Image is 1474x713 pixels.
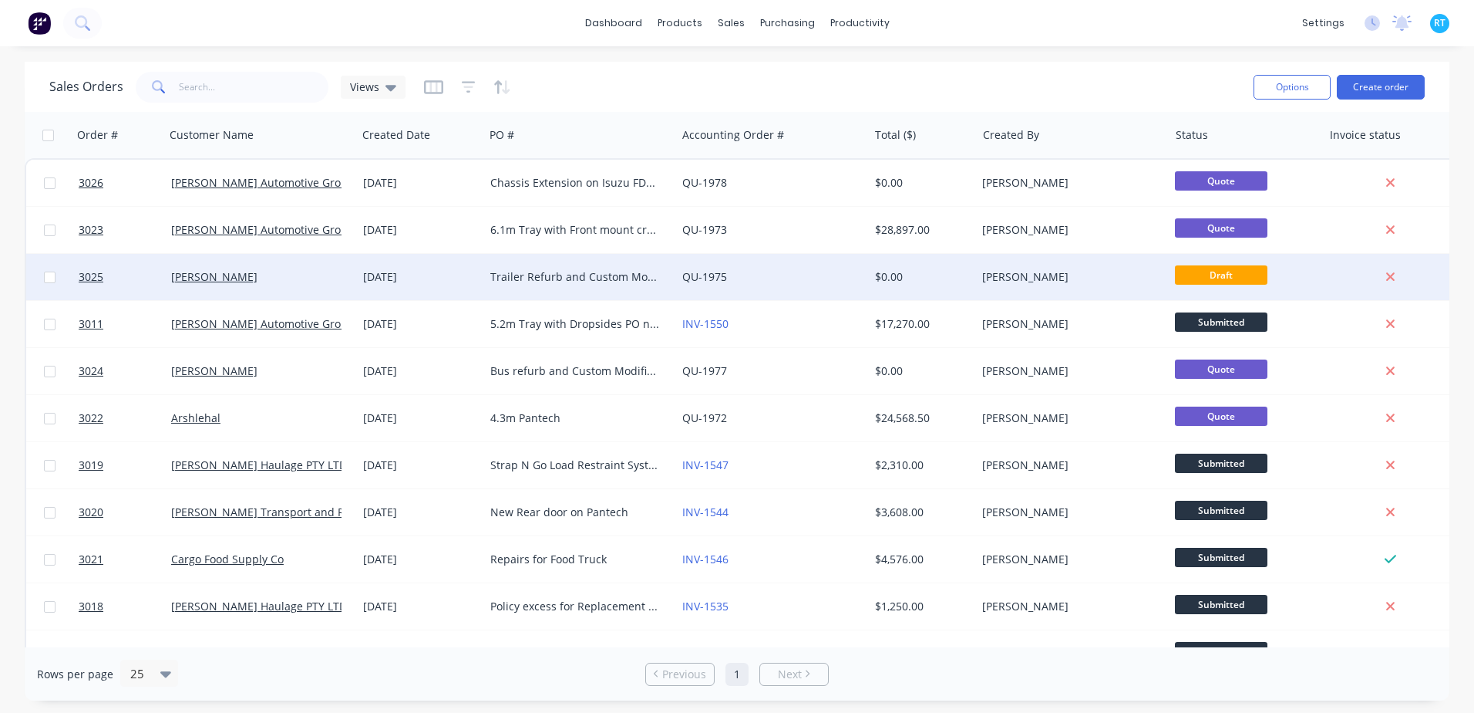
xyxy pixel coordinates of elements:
span: Submitted [1175,501,1267,520]
div: settings [1294,12,1352,35]
ul: Pagination [639,663,835,686]
a: 3025 [79,254,171,300]
div: $4,576.00 [875,552,965,567]
div: [PERSON_NAME] [982,646,1153,661]
div: Chassis Extension on Isuzu FDS from 4250mm to 5500mm [490,175,661,191]
span: Previous [662,667,706,682]
a: Arshlehal [171,411,220,425]
a: Page 1 is your current page [725,663,749,686]
div: [DATE] [363,222,478,238]
span: Submitted [1175,454,1267,473]
span: Submitted [1175,548,1267,567]
div: [PERSON_NAME] [982,411,1153,426]
div: [DATE] [363,269,478,285]
div: Trailer Refurb and Custom Modifications [490,269,661,285]
span: RT [1434,16,1445,30]
a: 3021 [79,536,171,583]
div: [PERSON_NAME] [982,505,1153,520]
div: [DATE] [363,316,478,332]
span: Views [350,79,379,95]
div: Created By [983,127,1039,143]
span: 3023 [79,222,103,238]
div: [DATE] [363,646,478,661]
div: $2,310.00 [875,458,965,473]
a: QU-1973 [682,222,727,237]
span: Submitted [1175,595,1267,614]
button: Options [1254,75,1331,100]
div: Created Date [362,127,430,143]
a: 3023 [79,207,171,253]
span: Quote [1175,171,1267,191]
a: 3018 [79,583,171,630]
a: INV-1550 [682,316,729,331]
a: [PERSON_NAME] [171,363,257,378]
div: New Rear door on Pantech [490,505,661,520]
span: Submitted [1175,313,1267,332]
a: 3020 [79,489,171,536]
a: 3011 [79,301,171,347]
a: QU-1977 [682,363,727,378]
span: 3021 [79,552,103,567]
a: 3022 [79,395,171,441]
div: products [650,12,710,35]
a: Next page [760,667,828,682]
a: INV-1544 [682,505,729,519]
div: [DATE] [363,175,478,191]
a: INV-1534 [682,646,729,661]
img: Factory [28,12,51,35]
span: 3019 [79,458,103,473]
div: [DATE] [363,411,478,426]
span: 3020 [79,505,103,520]
div: Policy excess for Replacement 7.6m Curtainsider [490,599,661,614]
div: [PERSON_NAME] [982,222,1153,238]
span: Draft [1175,265,1267,285]
a: 3026 [79,160,171,206]
a: 3024 [79,348,171,394]
button: Create order [1337,75,1425,100]
span: Rows per page [37,667,113,682]
div: [DATE] [363,599,478,614]
div: [PERSON_NAME] [982,316,1153,332]
div: purchasing [752,12,823,35]
div: $28,897.00 [875,222,965,238]
a: QU-1972 [682,411,727,425]
div: $3,608.00 [875,505,965,520]
span: 3025 [79,269,103,285]
span: Quote [1175,360,1267,379]
span: Quote [1175,218,1267,238]
div: $1,250.00 [875,599,965,614]
div: $0.00 [875,363,965,379]
a: [PERSON_NAME] Automotive Group Pty Ltd [171,222,392,237]
div: [PERSON_NAME] [982,175,1153,191]
span: 3022 [79,411,103,426]
a: [PERSON_NAME] Automotive Group Pty Ltd [171,175,392,190]
div: Order # [77,127,118,143]
input: Search... [179,72,329,103]
div: Total ($) [875,127,916,143]
span: 3018 [79,599,103,614]
a: INV-1535 [682,599,729,613]
div: Bus refurb and Custom Modification [490,363,661,379]
a: [PERSON_NAME] Haulage PTY LTD [171,458,347,472]
a: INV-1547 [682,458,729,472]
span: Quote [1175,407,1267,426]
div: Repairs for Food Truck [490,552,661,567]
a: [PERSON_NAME] Haulage PTY LTD [171,599,347,613]
a: [PERSON_NAME] [171,269,257,284]
a: [PERSON_NAME] Transport and Removals [171,505,387,519]
span: Next [778,667,802,682]
a: QU-1978 [682,175,727,190]
div: [DATE] [363,505,478,520]
div: [DATE] [363,363,478,379]
div: $24,568.50 [875,411,965,426]
span: 3026 [79,175,103,191]
div: productivity [823,12,897,35]
span: Submitted [1175,642,1267,661]
a: Cargo Food Supply Co [171,552,284,566]
div: $17,270.00 [875,316,965,332]
div: Invoice status [1330,127,1401,143]
div: Customer Name [170,127,254,143]
a: National Transport Insurance [171,646,324,661]
div: Status [1176,127,1208,143]
div: sales [710,12,752,35]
